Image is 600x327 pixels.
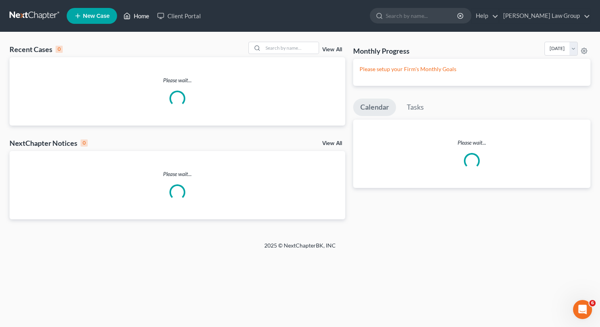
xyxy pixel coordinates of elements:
[472,9,498,23] a: Help
[322,141,342,146] a: View All
[10,76,345,84] p: Please wait...
[589,300,596,306] span: 6
[74,242,526,256] div: 2025 © NextChapterBK, INC
[119,9,153,23] a: Home
[81,139,88,147] div: 0
[360,65,584,73] p: Please setup your Firm's Monthly Goals
[573,300,592,319] iframe: Intercom live chat
[322,47,342,52] a: View All
[10,170,345,178] p: Please wait...
[386,8,458,23] input: Search by name...
[10,45,63,54] div: Recent Cases
[400,99,431,116] a: Tasks
[353,139,590,147] p: Please wait...
[353,46,410,56] h3: Monthly Progress
[353,99,396,116] a: Calendar
[10,138,88,148] div: NextChapter Notices
[263,42,319,54] input: Search by name...
[499,9,590,23] a: [PERSON_NAME] Law Group
[56,46,63,53] div: 0
[83,13,110,19] span: New Case
[153,9,205,23] a: Client Portal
